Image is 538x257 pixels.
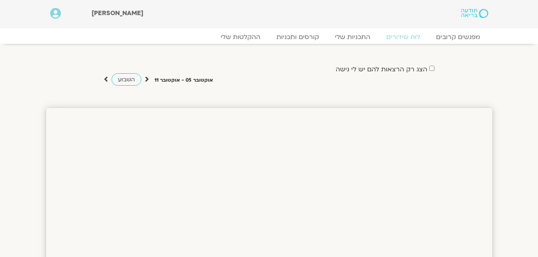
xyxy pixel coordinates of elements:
a: התכניות שלי [327,33,378,41]
span: השבוע [118,76,135,83]
a: קורסים ותכניות [268,33,327,41]
a: השבוע [112,73,141,86]
label: הצג רק הרצאות להם יש לי גישה [336,66,427,73]
span: [PERSON_NAME] [92,9,143,18]
nav: Menu [50,33,488,41]
a: מפגשים קרובים [428,33,488,41]
a: ההקלטות שלי [213,33,268,41]
a: לוח שידורים [378,33,428,41]
p: אוקטובר 05 - אוקטובר 11 [155,76,213,84]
